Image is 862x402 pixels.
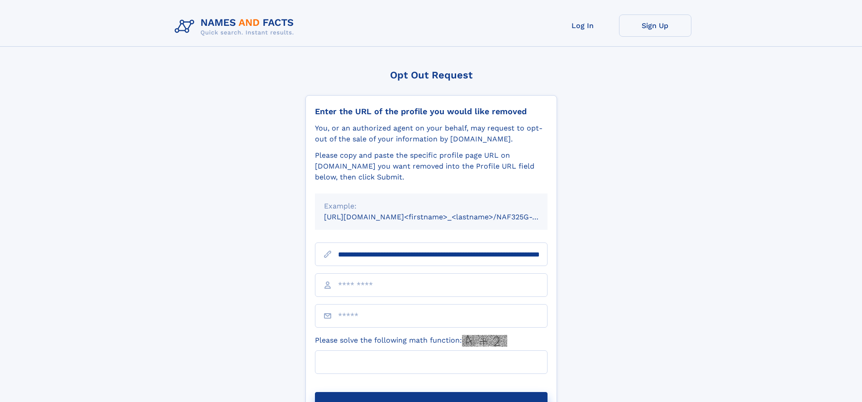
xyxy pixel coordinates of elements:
[315,150,548,183] div: Please copy and paste the specific profile page URL on [DOMAIN_NAME] you want removed into the Pr...
[315,123,548,145] div: You, or an authorized agent on your behalf, may request to opt-out of the sale of your informatio...
[547,15,619,37] a: Log In
[324,213,565,221] small: [URL][DOMAIN_NAME]<firstname>_<lastname>/NAF325G-xxxxxxxx
[315,335,507,347] label: Please solve the following math function:
[324,201,538,212] div: Example:
[619,15,691,37] a: Sign Up
[171,15,301,39] img: Logo Names and Facts
[315,107,548,116] div: Enter the URL of the profile you would like removed
[305,69,557,81] div: Opt Out Request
